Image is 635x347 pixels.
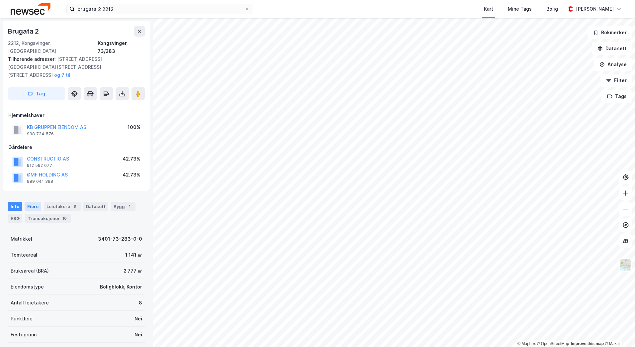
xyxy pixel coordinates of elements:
div: Hjemmelshaver [8,111,144,119]
button: Tag [8,87,65,100]
div: 8 [139,299,142,307]
a: Mapbox [517,341,536,346]
div: Brugata 2 [8,26,40,37]
div: 998 734 576 [27,131,54,137]
div: 42.73% [123,171,140,179]
button: Datasett [592,42,632,55]
div: Nei [135,331,142,339]
div: Tomteareal [11,251,37,259]
div: Kart [484,5,493,13]
div: Punktleie [11,315,33,323]
div: 42.73% [123,155,140,163]
div: 989 041 398 [27,179,53,184]
div: 1 [126,203,133,210]
div: 912 592 677 [27,163,52,168]
div: Kontrollprogram for chat [602,315,635,347]
div: [PERSON_NAME] [576,5,614,13]
div: Eiere [25,202,41,211]
div: Datasett [83,202,108,211]
div: Festegrunn [11,331,37,339]
div: 2 777 ㎡ [124,267,142,275]
div: 100% [128,123,140,131]
div: 8 [71,203,78,210]
a: Improve this map [571,341,604,346]
div: Antall leietakere [11,299,49,307]
div: Transaksjoner [25,214,71,223]
button: Filter [600,74,632,87]
div: ESG [8,214,22,223]
span: Tilhørende adresser: [8,56,57,62]
a: OpenStreetMap [537,341,569,346]
iframe: Chat Widget [602,315,635,347]
button: Analyse [594,58,632,71]
input: Søk på adresse, matrikkel, gårdeiere, leietakere eller personer [75,4,244,14]
div: Eiendomstype [11,283,44,291]
div: Matrikkel [11,235,32,243]
button: Tags [601,90,632,103]
div: Leietakere [44,202,81,211]
img: Z [619,259,632,271]
div: Kongsvinger, 73/283 [98,39,145,55]
div: 2212, Kongsvinger, [GEOGRAPHIC_DATA] [8,39,98,55]
div: 3401-73-283-0-0 [98,235,142,243]
button: Bokmerker [588,26,632,39]
div: [STREET_ADDRESS][GEOGRAPHIC_DATA][STREET_ADDRESS][STREET_ADDRESS] [8,55,139,79]
div: Gårdeiere [8,143,144,151]
div: Info [8,202,22,211]
div: Bruksareal (BRA) [11,267,49,275]
div: 10 [61,215,68,222]
div: Bolig [546,5,558,13]
div: Boligblokk, Kontor [100,283,142,291]
div: 1 141 ㎡ [125,251,142,259]
img: newsec-logo.f6e21ccffca1b3a03d2d.png [11,3,50,15]
div: Mine Tags [508,5,532,13]
div: Nei [135,315,142,323]
div: Bygg [111,202,136,211]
